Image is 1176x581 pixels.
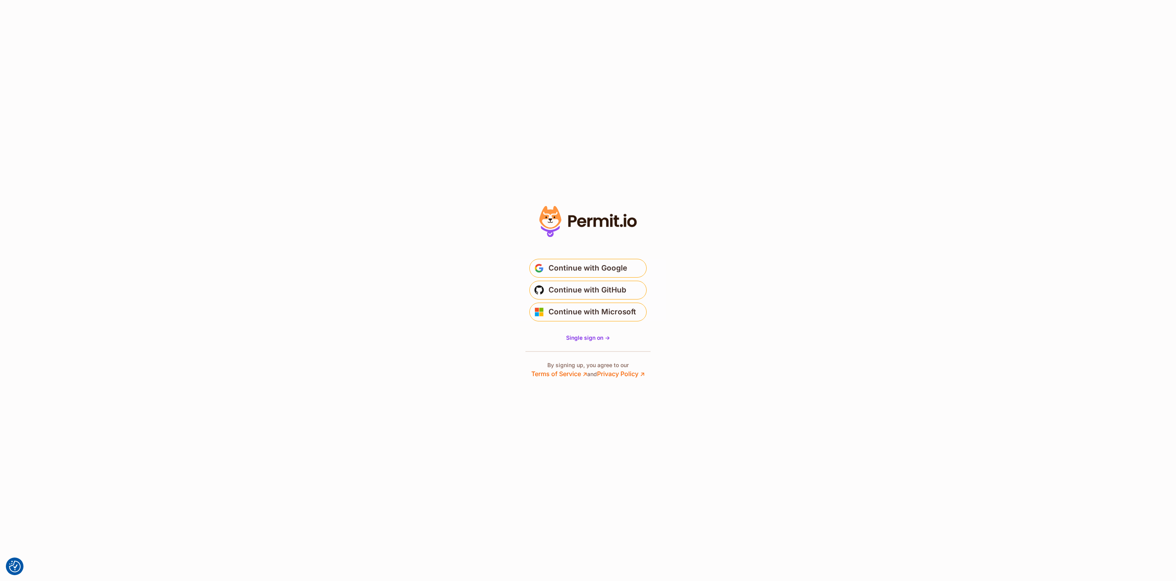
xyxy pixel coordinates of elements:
[9,561,21,572] button: Consent Preferences
[549,284,626,296] span: Continue with GitHub
[549,306,636,318] span: Continue with Microsoft
[597,370,645,378] a: Privacy Policy ↗
[531,361,645,378] p: By signing up, you agree to our and
[531,370,587,378] a: Terms of Service ↗
[529,303,647,321] button: Continue with Microsoft
[566,334,610,341] span: Single sign on ->
[549,262,627,274] span: Continue with Google
[9,561,21,572] img: Revisit consent button
[566,334,610,342] a: Single sign on ->
[529,259,647,278] button: Continue with Google
[529,281,647,299] button: Continue with GitHub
